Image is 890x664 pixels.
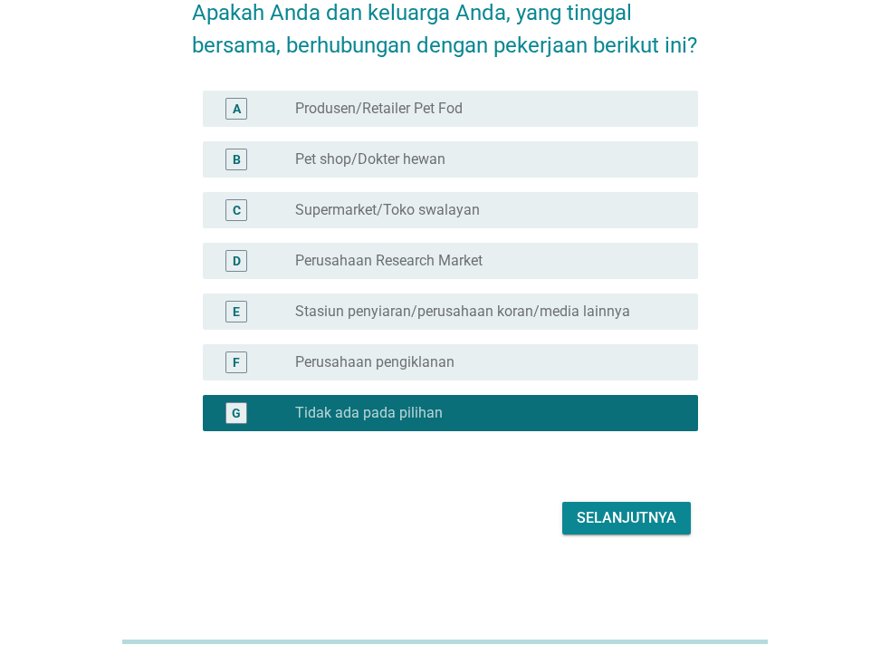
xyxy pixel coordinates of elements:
label: Perusahaan Research Market [295,252,483,270]
label: Tidak ada pada pilihan [295,404,443,422]
div: G [232,403,241,422]
label: Supermarket/Toko swalayan [295,201,480,219]
label: Perusahaan pengiklanan [295,353,455,371]
div: D [233,251,241,270]
div: C [233,200,241,219]
button: Selanjutnya [562,502,691,534]
div: F [233,352,240,371]
div: B [233,149,241,168]
div: Selanjutnya [577,507,676,529]
label: Stasiun penyiaran/perusahaan koran/media lainnya [295,303,630,321]
div: A [233,99,241,118]
div: E [233,302,240,321]
label: Pet shop/Dokter hewan [295,150,445,168]
label: Produsen/Retailer Pet Fod [295,100,463,118]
